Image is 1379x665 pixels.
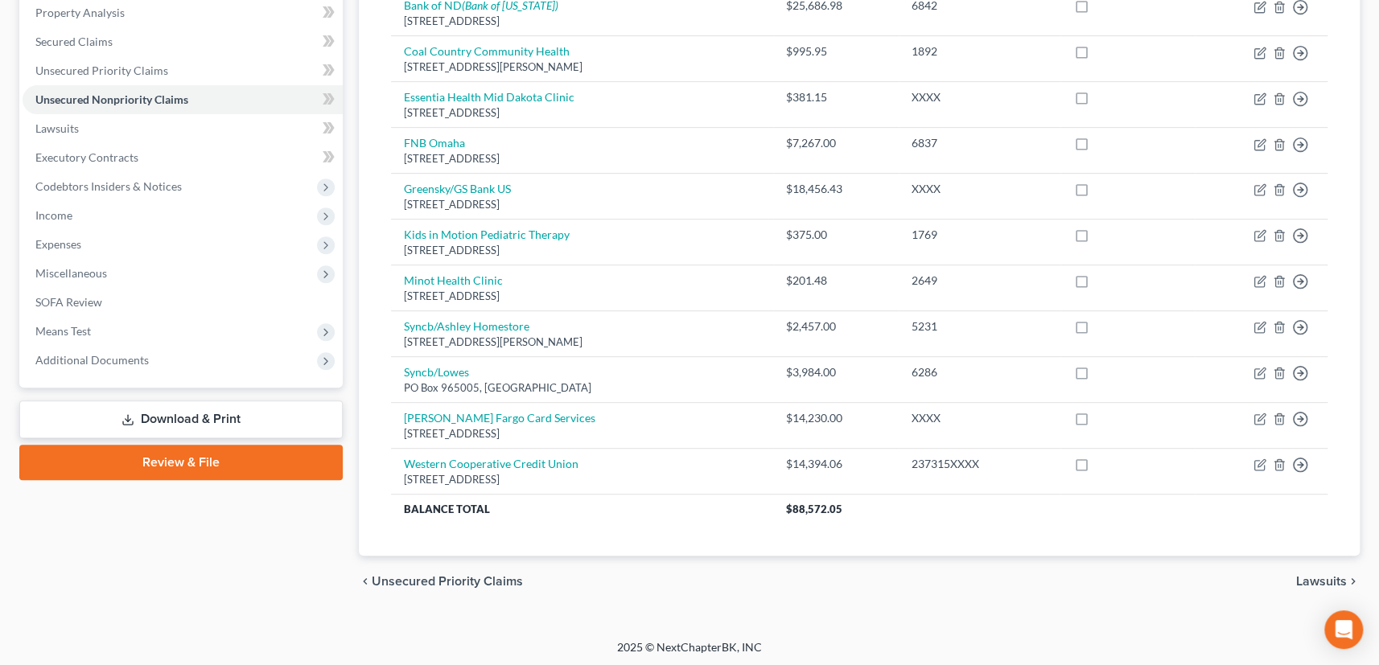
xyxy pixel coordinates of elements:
[35,295,102,309] span: SOFA Review
[35,237,81,251] span: Expenses
[786,273,886,289] div: $201.48
[786,43,886,60] div: $995.95
[35,6,125,19] span: Property Analysis
[404,365,469,379] a: Syncb/Lowes
[359,575,372,588] i: chevron_left
[912,410,1048,426] div: XXXX
[372,575,523,588] span: Unsecured Priority Claims
[786,364,886,380] div: $3,984.00
[404,411,595,425] a: [PERSON_NAME] Fargo Card Services
[404,182,511,195] a: Greensky/GS Bank US
[35,208,72,222] span: Income
[912,456,1048,472] div: 237315XXXX
[404,273,503,287] a: Minot Health Clinic
[35,266,107,280] span: Miscellaneous
[35,35,113,48] span: Secured Claims
[23,85,343,114] a: Unsecured Nonpriority Claims
[35,92,188,106] span: Unsecured Nonpriority Claims
[912,135,1048,151] div: 6837
[35,179,182,193] span: Codebtors Insiders & Notices
[23,114,343,143] a: Lawsuits
[786,318,886,335] div: $2,457.00
[404,136,465,150] a: FNB Omaha
[23,56,343,85] a: Unsecured Priority Claims
[23,288,343,317] a: SOFA Review
[35,353,149,367] span: Additional Documents
[35,64,168,77] span: Unsecured Priority Claims
[404,457,578,470] a: Western Cooperative Credit Union
[912,227,1048,243] div: 1769
[404,60,760,75] div: [STREET_ADDRESS][PERSON_NAME]
[404,90,574,104] a: Essentia Health Mid Dakota Clinic
[404,151,760,166] div: [STREET_ADDRESS]
[19,400,343,438] a: Download & Print
[1296,575,1360,588] button: Lawsuits chevron_right
[912,318,1048,335] div: 5231
[404,380,760,396] div: PO Box 965005, [GEOGRAPHIC_DATA]
[786,135,886,151] div: $7,267.00
[404,14,760,29] div: [STREET_ADDRESS]
[23,143,343,172] a: Executory Contracts
[35,324,91,338] span: Means Test
[391,495,773,523] th: Balance Total
[912,43,1048,60] div: 1892
[786,181,886,197] div: $18,456.43
[404,243,760,258] div: [STREET_ADDRESS]
[912,89,1048,105] div: XXXX
[786,89,886,105] div: $381.15
[404,197,760,212] div: [STREET_ADDRESS]
[23,27,343,56] a: Secured Claims
[19,445,343,480] a: Review & File
[912,181,1048,197] div: XXXX
[404,105,760,121] div: [STREET_ADDRESS]
[786,503,842,515] span: $88,572.05
[404,228,570,241] a: Kids in Motion Pediatric Therapy
[1296,575,1347,588] span: Lawsuits
[912,364,1048,380] div: 6286
[359,575,523,588] button: chevron_left Unsecured Priority Claims
[786,410,886,426] div: $14,230.00
[1347,575,1360,588] i: chevron_right
[35,150,138,164] span: Executory Contracts
[404,289,760,304] div: [STREET_ADDRESS]
[404,335,760,350] div: [STREET_ADDRESS][PERSON_NAME]
[404,319,529,333] a: Syncb/Ashley Homestore
[912,273,1048,289] div: 2649
[35,121,79,135] span: Lawsuits
[1324,610,1363,649] div: Open Intercom Messenger
[786,227,886,243] div: $375.00
[404,426,760,441] div: [STREET_ADDRESS]
[404,44,570,58] a: Coal Country Community Health
[786,456,886,472] div: $14,394.06
[404,472,760,487] div: [STREET_ADDRESS]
